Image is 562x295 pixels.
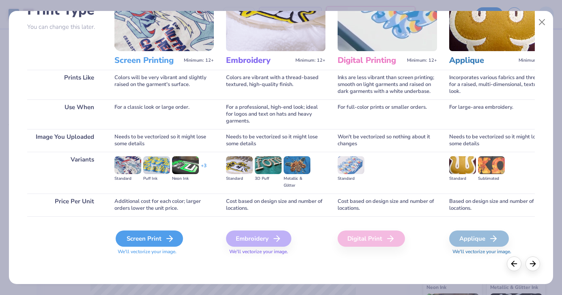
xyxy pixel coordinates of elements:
div: Needs to be vectorized so it might lose some details [449,129,549,152]
img: Metallic & Glitter [284,156,310,174]
div: Price Per Unit [27,194,102,216]
div: Applique [449,230,509,247]
img: Standard [226,156,253,174]
div: Image You Uploaded [27,129,102,152]
div: Needs to be vectorized so it might lose some details [114,129,214,152]
div: Variants [27,152,102,194]
span: Minimum: 12+ [519,58,549,63]
div: For large-area embroidery. [449,99,549,129]
div: 3D Puff [255,175,282,182]
div: For a classic look or large order. [114,99,214,129]
div: Sublimated [478,175,505,182]
div: For full-color prints or smaller orders. [338,99,437,129]
div: Embroidery [226,230,291,247]
div: Incorporates various fabrics and threads for a raised, multi-dimensional, textured look. [449,70,549,99]
h3: Embroidery [226,55,292,66]
div: Standard [449,175,476,182]
div: For a professional, high-end look; ideal for logos and text on hats and heavy garments. [226,99,325,129]
div: Needs to be vectorized so it might lose some details [226,129,325,152]
div: Colors will be very vibrant and slightly raised on the garment's surface. [114,70,214,99]
div: Screen Print [116,230,183,247]
span: We'll vectorize your image. [226,248,325,255]
button: Close [534,15,550,30]
span: We'll vectorize your image. [449,248,549,255]
h3: Applique [449,55,515,66]
div: Additional cost for each color; larger orders lower the unit price. [114,194,214,216]
div: Won't be vectorized so nothing about it changes [338,129,437,152]
div: Cost based on design size and number of locations. [226,194,325,216]
h3: Digital Printing [338,55,404,66]
div: Colors are vibrant with a thread-based textured, high-quality finish. [226,70,325,99]
div: Digital Print [338,230,405,247]
div: + 3 [201,162,207,176]
h3: Screen Printing [114,55,181,66]
div: Puff Ink [143,175,170,182]
span: We'll vectorize your image. [114,248,214,255]
span: Minimum: 12+ [407,58,437,63]
p: You can change this later. [27,24,102,30]
div: Prints Like [27,70,102,99]
img: Standard [449,156,476,174]
div: Use When [27,99,102,129]
div: Standard [114,175,141,182]
div: Standard [226,175,253,182]
div: Cost based on design size and number of locations. [338,194,437,216]
span: Minimum: 12+ [295,58,325,63]
div: Neon Ink [172,175,199,182]
img: Standard [114,156,141,174]
img: Neon Ink [172,156,199,174]
img: Sublimated [478,156,505,174]
div: Metallic & Glitter [284,175,310,189]
span: Minimum: 12+ [184,58,214,63]
img: Standard [338,156,364,174]
div: Based on design size and number of locations. [449,194,549,216]
img: Puff Ink [143,156,170,174]
div: Standard [338,175,364,182]
img: 3D Puff [255,156,282,174]
div: Inks are less vibrant than screen printing; smooth on light garments and raised on dark garments ... [338,70,437,99]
